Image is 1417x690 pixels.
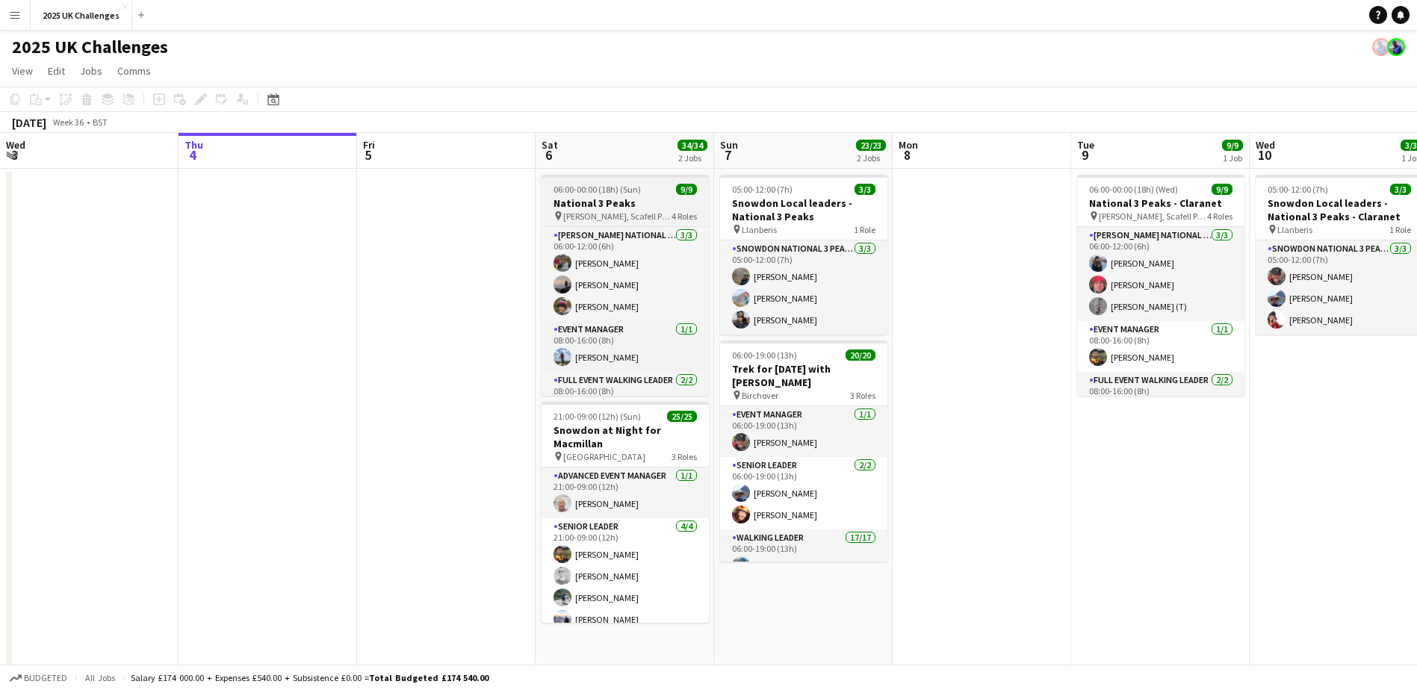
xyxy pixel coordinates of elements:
[1077,196,1244,210] h3: National 3 Peaks - Claranet
[742,390,778,401] span: Birchover
[6,61,39,81] a: View
[1077,372,1244,444] app-card-role: Full Event Walking Leader2/208:00-16:00 (8h)
[542,467,709,518] app-card-role: Advanced Event Manager1/121:00-09:00 (12h)[PERSON_NAME]
[1389,224,1411,235] span: 1 Role
[542,518,709,634] app-card-role: Senior Leader4/421:00-09:00 (12h)[PERSON_NAME][PERSON_NAME][PERSON_NAME][PERSON_NAME]
[542,372,709,449] app-card-role: Full Event Walking Leader2/208:00-16:00 (8h)
[1372,38,1390,56] app-user-avatar: Andy Baker
[1212,184,1232,195] span: 9/9
[24,673,67,683] span: Budgeted
[672,211,697,222] span: 4 Roles
[672,451,697,462] span: 3 Roles
[1207,211,1232,222] span: 4 Roles
[363,138,375,152] span: Fri
[854,224,875,235] span: 1 Role
[896,146,918,164] span: 8
[554,184,641,195] span: 06:00-00:00 (18h) (Sun)
[542,423,709,450] h3: Snowdon at Night for Macmillan
[1222,140,1243,151] span: 9/9
[1387,38,1405,56] app-user-avatar: Andy Baker
[1077,321,1244,372] app-card-role: Event Manager1/108:00-16:00 (8h)[PERSON_NAME]
[48,64,65,78] span: Edit
[7,670,69,686] button: Budgeted
[117,64,151,78] span: Comms
[1077,227,1244,321] app-card-role: [PERSON_NAME] National 3 Peaks Walking Leader3/306:00-12:00 (6h)[PERSON_NAME][PERSON_NAME][PERSON...
[857,152,885,164] div: 2 Jobs
[131,672,489,683] div: Salary £174 000.00 + Expenses £540.00 + Subsistence £0.00 =
[1223,152,1242,164] div: 1 Job
[1077,175,1244,396] app-job-card: 06:00-00:00 (18h) (Wed)9/9National 3 Peaks - Claranet [PERSON_NAME], Scafell Pike and Snowdon4 Ro...
[4,146,25,164] span: 3
[742,224,777,235] span: Llanberis
[82,672,118,683] span: All jobs
[720,362,887,389] h3: Trek for [DATE] with [PERSON_NAME]
[678,152,707,164] div: 2 Jobs
[855,184,875,195] span: 3/3
[12,36,168,58] h1: 2025 UK Challenges
[361,146,375,164] span: 5
[899,138,918,152] span: Mon
[80,64,102,78] span: Jobs
[369,672,489,683] span: Total Budgeted £174 540.00
[49,116,87,128] span: Week 36
[542,402,709,623] app-job-card: 21:00-09:00 (12h) (Sun)25/25Snowdon at Night for Macmillan [GEOGRAPHIC_DATA]3 RolesAdvanced Event...
[554,411,641,422] span: 21:00-09:00 (12h) (Sun)
[542,321,709,372] app-card-role: Event Manager1/108:00-16:00 (8h)[PERSON_NAME]
[720,138,738,152] span: Sun
[6,138,25,152] span: Wed
[1253,146,1275,164] span: 10
[31,1,132,30] button: 2025 UK Challenges
[539,146,558,164] span: 6
[542,138,558,152] span: Sat
[718,146,738,164] span: 7
[1277,224,1312,235] span: Llanberis
[678,140,707,151] span: 34/34
[846,349,875,361] span: 20/20
[720,457,887,529] app-card-role: Senior Leader2/206:00-19:00 (13h)[PERSON_NAME][PERSON_NAME]
[732,184,793,195] span: 05:00-12:00 (7h)
[720,196,887,223] h3: Snowdon Local leaders - National 3 Peaks
[563,211,672,222] span: [PERSON_NAME], Scafell Pike and Snowdon
[1089,184,1178,195] span: 06:00-00:00 (18h) (Wed)
[42,61,71,81] a: Edit
[12,64,33,78] span: View
[563,451,645,462] span: [GEOGRAPHIC_DATA]
[1077,138,1094,152] span: Tue
[720,175,887,335] app-job-card: 05:00-12:00 (7h)3/3Snowdon Local leaders - National 3 Peaks Llanberis1 RoleSnowdon National 3 Pea...
[1256,138,1275,152] span: Wed
[12,115,46,130] div: [DATE]
[1268,184,1328,195] span: 05:00-12:00 (7h)
[856,140,886,151] span: 23/23
[542,227,709,321] app-card-role: [PERSON_NAME] National 3 Peaks Walking Leader3/306:00-12:00 (6h)[PERSON_NAME][PERSON_NAME][PERSON...
[676,184,697,195] span: 9/9
[1390,184,1411,195] span: 3/3
[111,61,157,81] a: Comms
[732,349,797,361] span: 06:00-19:00 (13h)
[74,61,108,81] a: Jobs
[185,138,203,152] span: Thu
[720,240,887,335] app-card-role: Snowdon National 3 Peaks Walking Leader3/305:00-12:00 (7h)[PERSON_NAME][PERSON_NAME][PERSON_NAME]
[1099,211,1207,222] span: [PERSON_NAME], Scafell Pike and Snowdon
[542,196,709,210] h3: National 3 Peaks
[720,341,887,562] app-job-card: 06:00-19:00 (13h)20/20Trek for [DATE] with [PERSON_NAME] Birchover3 RolesEvent Manager1/106:00-19...
[542,175,709,396] app-job-card: 06:00-00:00 (18h) (Sun)9/9National 3 Peaks [PERSON_NAME], Scafell Pike and Snowdon4 Roles[PERSON_...
[667,411,697,422] span: 25/25
[850,390,875,401] span: 3 Roles
[93,116,108,128] div: BST
[1075,146,1094,164] span: 9
[182,146,203,164] span: 4
[720,406,887,457] app-card-role: Event Manager1/106:00-19:00 (13h)[PERSON_NAME]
